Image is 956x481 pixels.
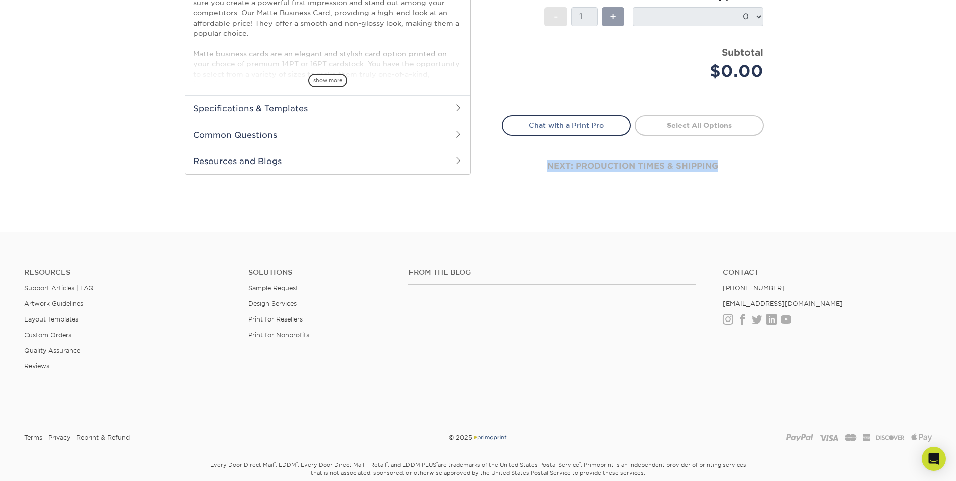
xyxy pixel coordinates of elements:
h4: Solutions [248,268,393,277]
div: © 2025 [324,430,632,445]
strong: Subtotal [722,47,763,58]
span: show more [308,74,347,87]
sup: ® [274,461,276,466]
sup: ® [386,461,388,466]
a: Reprint & Refund [76,430,130,445]
sup: ® [579,461,581,466]
sup: ® [436,461,438,466]
a: Select All Options [635,115,764,135]
a: Reviews [24,362,49,370]
a: Privacy [48,430,70,445]
a: Artwork Guidelines [24,300,83,307]
a: Sample Request [248,284,298,292]
a: [EMAIL_ADDRESS][DOMAIN_NAME] [723,300,843,307]
a: Print for Nonprofits [248,331,309,339]
a: Contact [723,268,932,277]
a: Custom Orders [24,331,71,339]
a: Print for Resellers [248,315,303,323]
span: - [554,9,558,24]
h4: Resources [24,268,233,277]
a: Terms [24,430,42,445]
h4: From the Blog [408,268,696,277]
span: + [610,9,616,24]
h2: Specifications & Templates [185,95,470,121]
h2: Common Questions [185,122,470,148]
a: Design Services [248,300,297,307]
sup: ® [296,461,298,466]
a: [PHONE_NUMBER] [723,284,785,292]
div: Open Intercom Messenger [922,447,946,471]
img: Primoprint [472,434,507,441]
h2: Resources and Blogs [185,148,470,174]
a: Support Articles | FAQ [24,284,94,292]
div: $0.00 [640,59,763,83]
a: Chat with a Print Pro [502,115,631,135]
div: next: production times & shipping [502,136,764,196]
a: Quality Assurance [24,347,80,354]
a: Layout Templates [24,315,78,323]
